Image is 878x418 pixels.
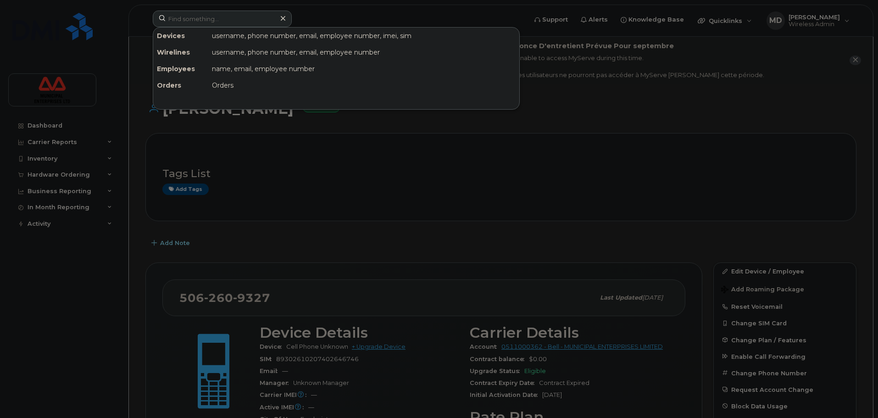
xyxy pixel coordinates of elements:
[208,28,519,44] div: username, phone number, email, employee number, imei, sim
[208,44,519,61] div: username, phone number, email, employee number
[208,77,519,94] div: Orders
[153,77,208,94] div: Orders
[153,61,208,77] div: Employees
[208,61,519,77] div: name, email, employee number
[153,28,208,44] div: Devices
[153,44,208,61] div: Wirelines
